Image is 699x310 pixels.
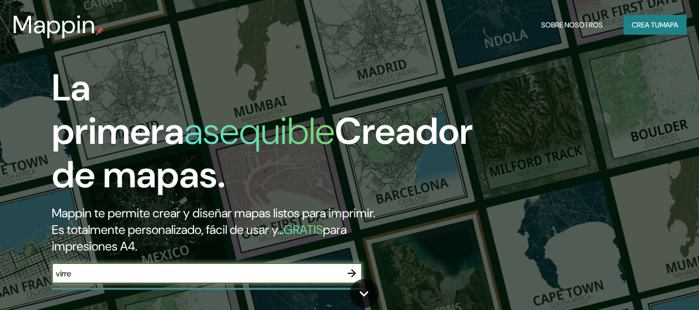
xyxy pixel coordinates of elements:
[52,222,347,254] font: para impresiones A4.
[632,20,660,29] font: Crea tu
[52,205,375,221] font: Mappin te permite crear y diseñar mapas listos para imprimir.
[52,107,473,199] font: Creador de mapas.
[12,8,96,41] font: Mappin
[660,20,678,29] font: mapa
[52,268,341,279] input: Elige tu lugar favorito
[284,222,323,238] font: GRATIS
[52,64,184,155] font: La primera
[541,20,603,29] font: Sobre nosotros
[96,27,104,35] img: pin de mapeo
[184,107,335,155] font: asequible
[52,222,284,238] font: Es totalmente personalizado, fácil de usar y...
[537,15,607,35] button: Sobre nosotros
[623,15,687,35] button: Crea tumapa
